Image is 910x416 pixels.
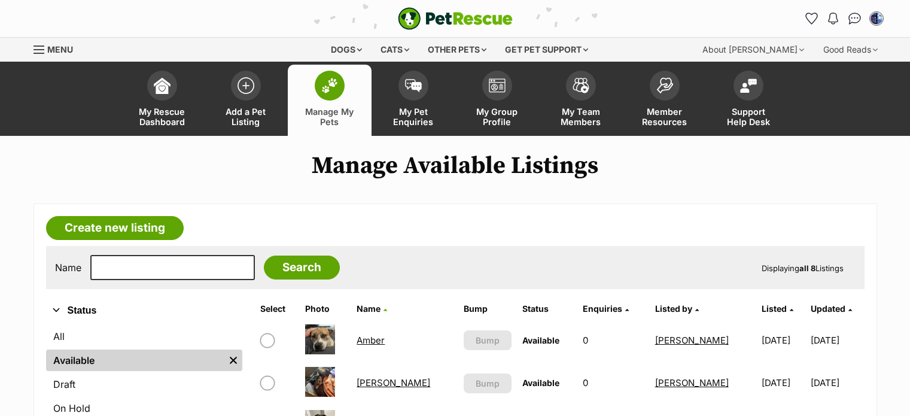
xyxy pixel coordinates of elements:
[694,38,812,62] div: About [PERSON_NAME]
[120,65,204,136] a: My Rescue Dashboard
[459,299,517,318] th: Bump
[815,38,886,62] div: Good Reads
[638,107,692,127] span: Member Resources
[655,303,699,314] a: Listed by
[398,7,513,30] a: PetRescue
[264,256,340,280] input: Search
[219,107,273,127] span: Add a Pet Listing
[357,303,387,314] a: Name
[464,330,512,350] button: Bump
[655,377,729,388] a: [PERSON_NAME]
[224,350,242,371] a: Remove filter
[405,79,422,92] img: pet-enquiries-icon-7e3ad2cf08bfb03b45e93fb7055b45f3efa6380592205ae92323e6603595dc1f.svg
[762,263,844,273] span: Displaying Listings
[204,65,288,136] a: Add a Pet Listing
[802,9,886,28] ul: Account quick links
[811,320,863,361] td: [DATE]
[871,13,882,25] img: Cheryl Fitton profile pic
[303,107,357,127] span: Manage My Pets
[762,303,787,314] span: Listed
[372,65,455,136] a: My Pet Enquiries
[46,216,184,240] a: Create new listing
[707,65,790,136] a: Support Help Desk
[518,299,577,318] th: Status
[578,320,649,361] td: 0
[811,303,852,314] a: Updated
[357,335,385,346] a: Amber
[154,77,171,94] img: dashboard-icon-eb2f2d2d3e046f16d808141f083e7271f6b2e854fb5c12c21221c1fb7104beca.svg
[47,44,73,54] span: Menu
[288,65,372,136] a: Manage My Pets
[419,38,495,62] div: Other pets
[522,378,559,388] span: Available
[522,335,559,345] span: Available
[655,303,692,314] span: Listed by
[578,362,649,403] td: 0
[255,299,300,318] th: Select
[722,107,775,127] span: Support Help Desk
[357,377,430,388] a: [PERSON_NAME]
[46,350,224,371] a: Available
[623,65,707,136] a: Member Resources
[46,303,242,318] button: Status
[867,9,886,28] button: My account
[470,107,524,127] span: My Group Profile
[811,303,845,314] span: Updated
[497,38,596,62] div: Get pet support
[55,262,81,273] label: Name
[34,38,81,59] a: Menu
[845,9,865,28] a: Conversations
[655,335,729,346] a: [PERSON_NAME]
[46,326,242,347] a: All
[824,9,843,28] button: Notifications
[828,13,838,25] img: notifications-46538b983faf8c2785f20acdc204bb7945ddae34d4c08c2a6579f10ce5e182be.svg
[357,303,381,314] span: Name
[476,334,500,347] span: Bump
[799,263,815,273] strong: all 8
[489,78,506,93] img: group-profile-icon-3fa3cf56718a62981997c0bc7e787c4b2cf8bcc04b72c1350f741eb67cf2f40e.svg
[757,362,809,403] td: [DATE]
[539,65,623,136] a: My Team Members
[300,299,351,318] th: Photo
[455,65,539,136] a: My Group Profile
[46,374,242,395] a: Draft
[583,303,622,314] span: translation missing: en.admin.listings.index.attributes.enquiries
[554,107,608,127] span: My Team Members
[238,77,254,94] img: add-pet-listing-icon-0afa8454b4691262ce3f59096e99ab1cd57d4a30225e0717b998d2c9b9846f56.svg
[848,13,861,25] img: chat-41dd97257d64d25036548639549fe6c8038ab92f7586957e7f3b1b290dea8141.svg
[757,320,809,361] td: [DATE]
[583,303,629,314] a: Enquiries
[740,78,757,93] img: help-desk-icon-fdf02630f3aa405de69fd3d07c3f3aa587a6932b1a1747fa1d2bba05be0121f9.svg
[573,78,589,93] img: team-members-icon-5396bd8760b3fe7c0b43da4ab00e1e3bb1a5d9ba89233759b79545d2d3fc5d0d.svg
[372,38,418,62] div: Cats
[464,374,512,393] button: Bump
[322,38,370,62] div: Dogs
[476,377,500,390] span: Bump
[135,107,189,127] span: My Rescue Dashboard
[398,7,513,30] img: logo-e224e6f780fb5917bec1dbf3a21bbac754714ae5b6737aabdf751b685950b380.svg
[386,107,440,127] span: My Pet Enquiries
[811,362,863,403] td: [DATE]
[802,9,821,28] a: Favourites
[321,78,338,93] img: manage-my-pets-icon-02211641906a0b7f246fdf0571729dbe1e7629f14944591b6c1af311fb30b64b.svg
[762,303,793,314] a: Listed
[656,77,673,93] img: member-resources-icon-8e73f808a243e03378d46382f2149f9095a855e16c252ad45f914b54edf8863c.svg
